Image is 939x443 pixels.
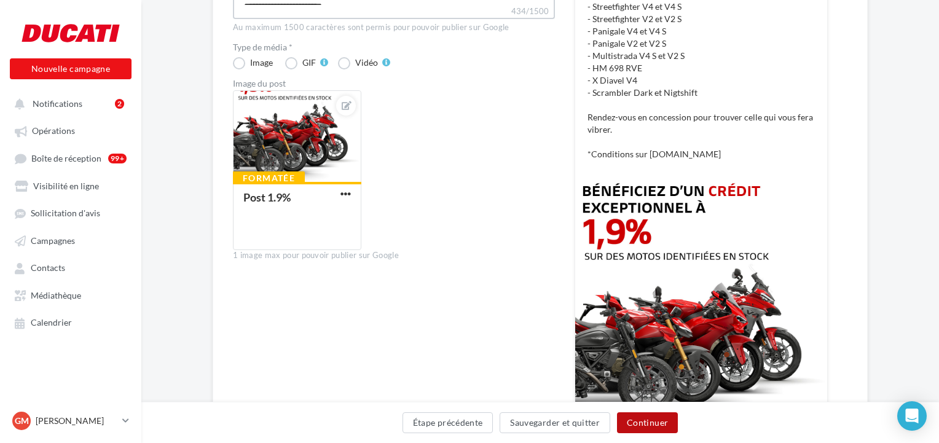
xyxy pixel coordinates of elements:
[233,250,555,261] div: 1 image max pour pouvoir publier sur Google
[403,412,493,433] button: Étape précédente
[233,5,555,19] label: 434/1500
[7,311,134,333] a: Calendrier
[233,171,305,185] div: Formatée
[7,202,134,224] a: Sollicitation d'avis
[7,174,134,197] a: Visibilité en ligne
[31,208,100,219] span: Sollicitation d'avis
[233,79,555,88] div: Image du post
[233,43,555,52] label: Type de média *
[31,235,75,246] span: Campagnes
[31,153,101,163] span: Boîte de réception
[250,58,273,67] div: Image
[617,412,678,433] button: Continuer
[7,119,134,141] a: Opérations
[115,99,124,109] div: 2
[31,263,65,273] span: Contacts
[10,58,132,79] button: Nouvelle campagne
[355,58,378,67] div: Vidéo
[31,318,72,328] span: Calendrier
[31,290,81,300] span: Médiathèque
[302,58,316,67] div: GIF
[897,401,927,431] div: Open Intercom Messenger
[32,126,75,136] span: Opérations
[33,98,82,109] span: Notifications
[108,154,127,163] div: 99+
[7,147,134,170] a: Boîte de réception99+
[7,284,134,306] a: Médiathèque
[33,181,99,191] span: Visibilité en ligne
[7,256,134,278] a: Contacts
[10,409,132,433] a: GM [PERSON_NAME]
[7,229,134,251] a: Campagnes
[36,415,117,427] p: [PERSON_NAME]
[500,412,610,433] button: Sauvegarder et quitter
[7,92,129,114] button: Notifications 2
[233,22,555,33] div: Au maximum 1500 caractères sont permis pour pouvoir publier sur Google
[15,415,29,427] span: GM
[243,190,291,204] div: Post 1.9%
